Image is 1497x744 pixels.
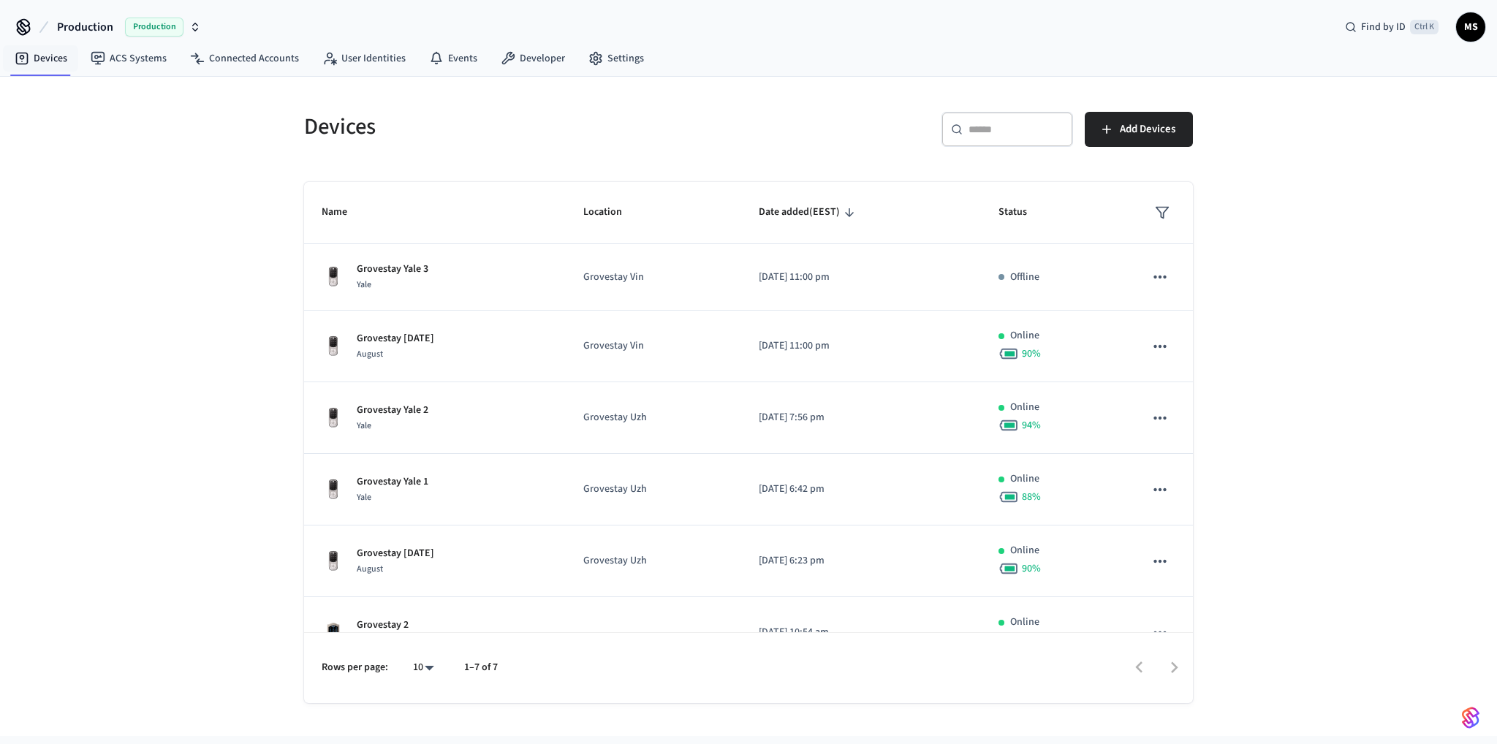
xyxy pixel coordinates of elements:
[322,660,388,675] p: Rows per page:
[1010,471,1039,487] p: Online
[1022,490,1041,504] span: 88 %
[583,625,723,640] p: -
[357,331,434,346] p: Grovestay [DATE]
[583,338,723,354] p: Grovestay Vin
[357,491,371,504] span: Yale
[1458,14,1484,40] span: MS
[1462,706,1479,729] img: SeamLogoGradient.69752ec5.svg
[357,348,383,360] span: August
[464,660,498,675] p: 1–7 of 7
[759,482,963,497] p: [DATE] 6:42 pm
[322,406,345,430] img: Yale Assure Touchscreen Wifi Smart Lock, Satin Nickel, Front
[998,201,1046,224] span: Status
[79,45,178,72] a: ACS Systems
[1456,12,1485,42] button: MS
[759,270,963,285] p: [DATE] 11:00 pm
[406,657,441,678] div: 10
[3,45,79,72] a: Devices
[577,45,656,72] a: Settings
[357,262,428,277] p: Grovestay Yale 3
[322,335,345,358] img: Yale Assure Touchscreen Wifi Smart Lock, Satin Nickel, Front
[583,553,723,569] p: Grovestay Uzh
[322,201,366,224] span: Name
[125,18,183,37] span: Production
[322,550,345,573] img: Yale Assure Touchscreen Wifi Smart Lock, Satin Nickel, Front
[1361,20,1406,34] span: Find by ID
[57,18,113,36] span: Production
[357,420,371,432] span: Yale
[357,403,428,418] p: Grovestay Yale 2
[759,338,963,354] p: [DATE] 11:00 pm
[1333,14,1450,40] div: Find by IDCtrl K
[357,546,434,561] p: Grovestay [DATE]
[583,410,723,425] p: Grovestay Uzh
[583,270,723,285] p: Grovestay Vin
[759,201,859,224] span: Date added(EEST)
[1010,328,1039,343] p: Online
[759,553,963,569] p: [DATE] 6:23 pm
[489,45,577,72] a: Developer
[759,410,963,425] p: [DATE] 7:56 pm
[1010,270,1039,285] p: Offline
[1022,346,1041,361] span: 90 %
[304,182,1193,740] table: sticky table
[583,201,641,224] span: Location
[1010,615,1039,630] p: Online
[322,478,345,501] img: Yale Assure Touchscreen Wifi Smart Lock, Satin Nickel, Front
[311,45,417,72] a: User Identities
[1120,120,1175,139] span: Add Devices
[357,618,409,633] p: Grovestay 2
[304,112,740,142] h5: Devices
[759,625,963,640] p: [DATE] 10:54 am
[1010,400,1039,415] p: Online
[1410,20,1439,34] span: Ctrl K
[322,265,345,289] img: Yale Assure Touchscreen Wifi Smart Lock, Satin Nickel, Front
[417,45,489,72] a: Events
[357,563,383,575] span: August
[1022,561,1041,576] span: 90 %
[357,278,371,291] span: Yale
[583,482,723,497] p: Grovestay Uzh
[1010,543,1039,558] p: Online
[178,45,311,72] a: Connected Accounts
[357,474,428,490] p: Grovestay Yale 1
[322,621,345,645] img: Schlage Sense Smart Deadbolt with Camelot Trim, Front
[1085,112,1193,147] button: Add Devices
[1022,418,1041,433] span: 94 %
